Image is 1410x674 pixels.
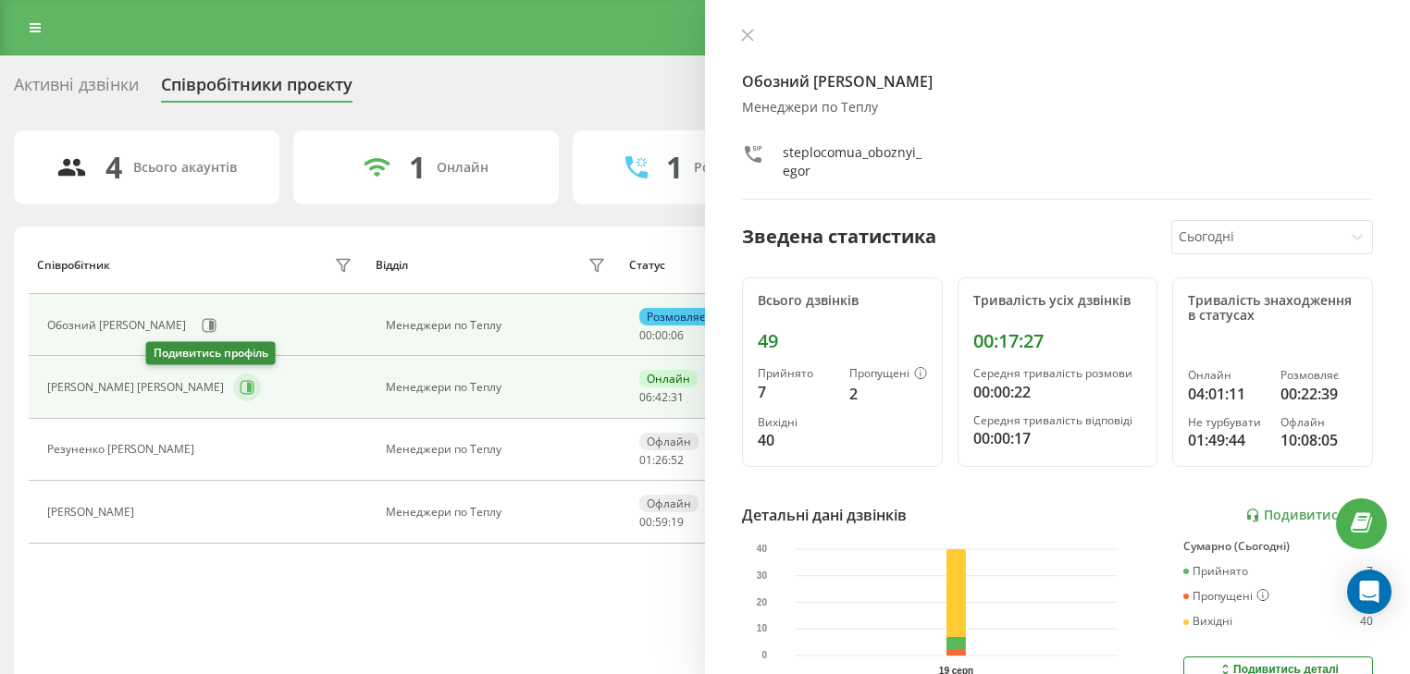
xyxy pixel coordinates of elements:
[639,327,652,343] span: 00
[1245,508,1373,523] a: Подивитись звіт
[386,506,611,519] div: Менеджери по Теплу
[1183,615,1232,628] div: Вихідні
[1347,570,1391,614] div: Open Intercom Messenger
[742,70,1373,92] h4: Обозний [PERSON_NAME]
[47,443,199,456] div: Резуненко [PERSON_NAME]
[1188,369,1265,382] div: Онлайн
[146,342,276,365] div: Подивитись профіль
[1183,589,1269,604] div: Пропущені
[671,389,684,405] span: 31
[37,259,110,272] div: Співробітник
[437,160,489,176] div: Онлайн
[133,160,237,176] div: Всього акаунтів
[639,389,652,405] span: 06
[1280,429,1357,451] div: 10:08:05
[758,293,927,309] div: Всього дзвінків
[1367,565,1373,578] div: 7
[639,495,699,512] div: Офлайн
[639,454,684,467] div: : :
[639,391,684,404] div: : :
[757,597,768,607] text: 20
[655,327,668,343] span: 00
[671,452,684,468] span: 52
[758,416,835,429] div: Вихідні
[655,389,668,405] span: 42
[694,160,784,176] div: Розмовляють
[1280,383,1357,405] div: 00:22:39
[629,259,665,272] div: Статус
[973,293,1143,309] div: Тривалість усіх дзвінків
[1188,383,1265,405] div: 04:01:11
[973,367,1143,380] div: Середня тривалість розмови
[973,427,1143,449] div: 00:00:17
[1280,416,1357,429] div: Офлайн
[1188,416,1265,429] div: Не турбувати
[666,150,683,185] div: 1
[47,381,229,394] div: [PERSON_NAME] [PERSON_NAME]
[973,414,1143,427] div: Середня тривалість відповіді
[758,429,835,451] div: 40
[757,544,768,554] text: 40
[376,259,408,272] div: Відділ
[386,319,611,332] div: Менеджери по Теплу
[671,327,684,343] span: 06
[849,383,927,405] div: 2
[639,516,684,529] div: : :
[757,624,768,634] text: 10
[973,330,1143,352] div: 00:17:27
[105,150,122,185] div: 4
[47,506,139,519] div: [PERSON_NAME]
[783,143,928,180] div: steplocomua_oboznyi_egor
[1183,565,1248,578] div: Прийнято
[639,452,652,468] span: 01
[1183,540,1373,553] div: Сумарно (Сьогодні)
[639,514,652,530] span: 00
[47,319,191,332] div: Обозний [PERSON_NAME]
[14,75,139,104] div: Активні дзвінки
[758,381,835,403] div: 7
[758,367,835,380] div: Прийнято
[1188,293,1357,325] div: Тривалість знаходження в статусах
[639,433,699,450] div: Офлайн
[758,330,927,352] div: 49
[639,329,684,342] div: : :
[1280,369,1357,382] div: Розмовляє
[161,75,352,104] div: Співробітники проєкту
[409,150,426,185] div: 1
[1188,429,1265,451] div: 01:49:44
[639,370,698,387] div: Онлайн
[639,308,712,325] div: Розмовляє
[1360,615,1373,628] div: 40
[655,514,668,530] span: 59
[742,504,907,526] div: Детальні дані дзвінків
[761,650,767,660] text: 0
[386,381,611,394] div: Менеджери по Теплу
[655,452,668,468] span: 26
[386,443,611,456] div: Менеджери по Теплу
[849,367,927,382] div: Пропущені
[757,570,768,581] text: 30
[742,100,1373,116] div: Менеджери по Теплу
[973,381,1143,403] div: 00:00:22
[671,514,684,530] span: 19
[742,223,936,251] div: Зведена статистика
